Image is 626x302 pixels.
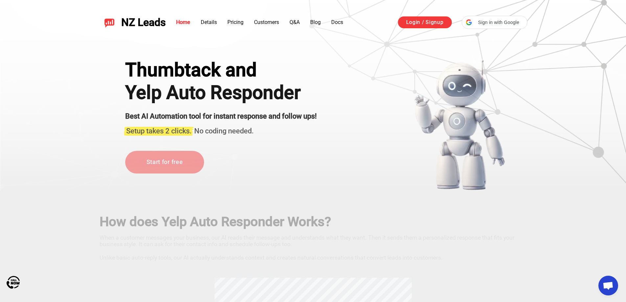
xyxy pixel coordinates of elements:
[475,19,523,26] span: Sign in with Google
[125,81,317,103] h1: Yelp Auto Responder
[290,19,300,25] a: Q&A
[310,19,321,25] a: Blog
[414,59,505,191] img: yelp bot
[125,151,204,174] a: Start for free
[201,19,217,25] a: Details
[462,16,527,29] div: Sign in with Google
[125,112,317,121] strong: Best AI Automation tool for instant response and follow ups!
[331,19,343,25] a: Docs
[598,276,618,295] div: Open chat
[458,28,531,43] iframe: Sign in with Google Button
[398,16,452,28] a: Login / Signup
[227,19,243,25] a: Pricing
[104,17,115,28] img: NZ Leads logo
[125,123,317,136] h3: No coding needed.
[176,19,190,25] a: Home
[125,59,317,81] div: Thumbtack and
[100,214,527,229] h2: How does Yelp Auto Responder Works?
[7,276,20,289] img: Call Now
[100,232,527,261] p: When a customer messages your business, our AI reads their message and understands what they want...
[126,127,192,135] span: Setup takes 2 clicks.
[254,19,279,25] a: Customers
[121,16,166,29] span: NZ Leads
